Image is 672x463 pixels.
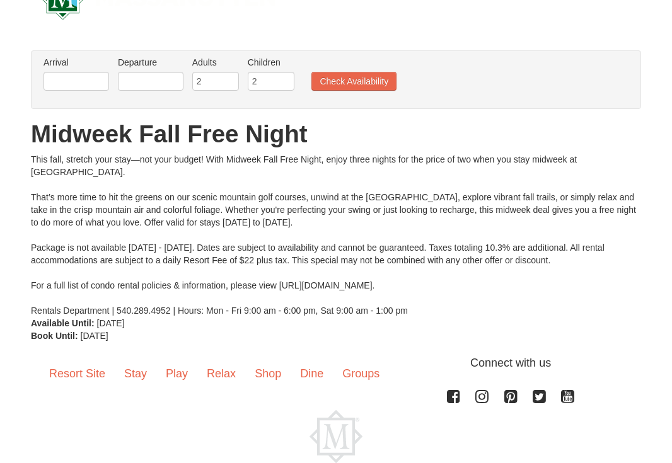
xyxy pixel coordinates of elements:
a: Stay [115,355,156,394]
a: Groups [333,355,389,394]
strong: Book Until: [31,331,78,341]
a: Play [156,355,197,394]
label: Arrival [43,56,109,69]
a: Relax [197,355,245,394]
strong: Available Until: [31,318,95,328]
a: Shop [245,355,291,394]
h1: Midweek Fall Free Night [31,122,641,147]
div: This fall, stretch your stay—not your budget! With Midweek Fall Free Night, enjoy three nights fo... [31,153,641,317]
span: [DATE] [97,318,125,328]
label: Departure [118,56,183,69]
label: Adults [192,56,239,69]
label: Children [248,56,294,69]
a: Dine [291,355,333,394]
button: Check Availability [311,72,397,91]
a: Resort Site [40,355,115,394]
span: [DATE] [81,331,108,341]
img: Massanutten Resort Logo [310,410,362,463]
